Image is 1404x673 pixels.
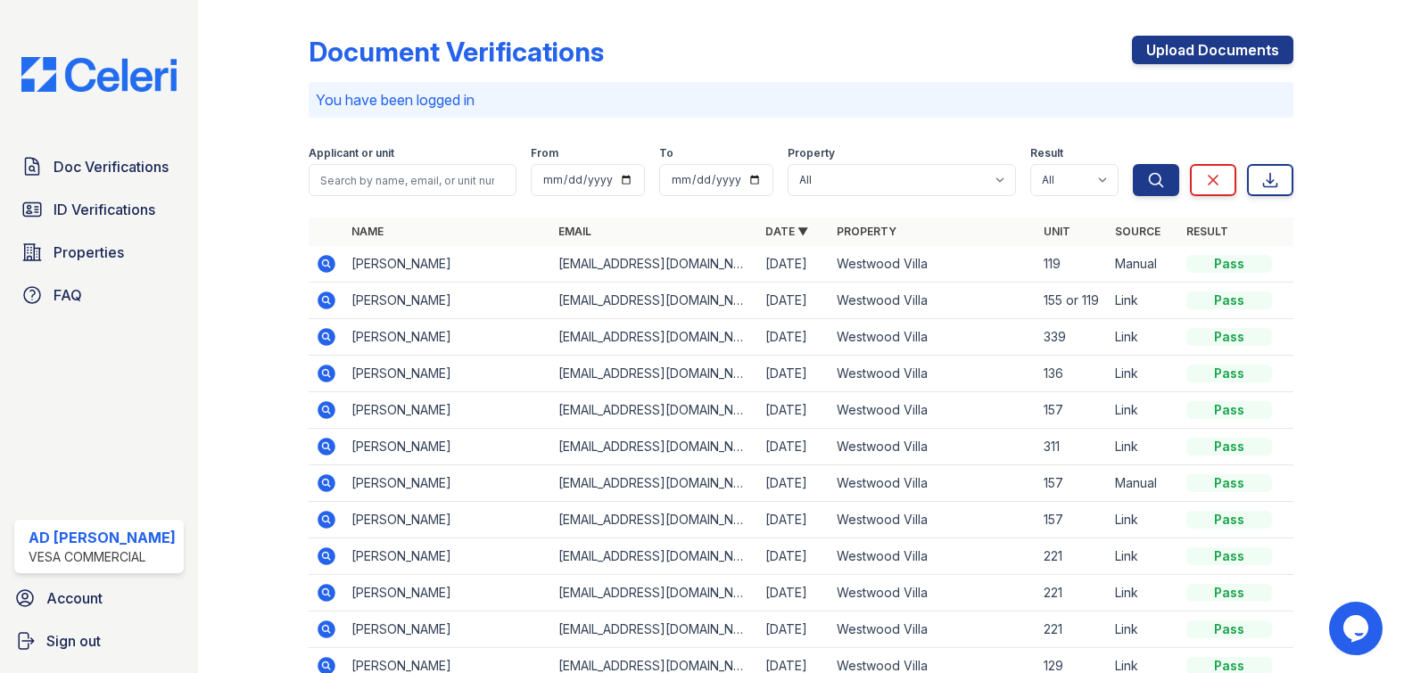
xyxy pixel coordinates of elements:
[1108,429,1179,465] td: Link
[29,527,176,548] div: AD [PERSON_NAME]
[551,502,758,538] td: [EMAIL_ADDRESS][DOMAIN_NAME]
[758,392,830,429] td: [DATE]
[344,319,551,356] td: [PERSON_NAME]
[344,611,551,648] td: [PERSON_NAME]
[309,36,604,68] div: Document Verifications
[758,429,830,465] td: [DATE]
[309,164,516,196] input: Search by name, email, or unit number
[551,575,758,611] td: [EMAIL_ADDRESS][DOMAIN_NAME]
[1036,611,1108,648] td: 221
[14,277,184,313] a: FAQ
[551,429,758,465] td: [EMAIL_ADDRESS][DOMAIN_NAME]
[1036,538,1108,575] td: 221
[54,156,169,177] span: Doc Verifications
[758,611,830,648] td: [DATE]
[830,319,1036,356] td: Westwood Villa
[551,246,758,283] td: [EMAIL_ADDRESS][DOMAIN_NAME]
[14,234,184,270] a: Properties
[1108,246,1179,283] td: Manual
[758,356,830,392] td: [DATE]
[1186,511,1272,529] div: Pass
[830,283,1036,319] td: Westwood Villa
[1186,438,1272,456] div: Pass
[551,611,758,648] td: [EMAIL_ADDRESS][DOMAIN_NAME]
[1186,328,1272,346] div: Pass
[758,465,830,502] td: [DATE]
[1036,429,1108,465] td: 311
[1036,392,1108,429] td: 157
[1108,392,1179,429] td: Link
[1036,356,1108,392] td: 136
[344,392,551,429] td: [PERSON_NAME]
[344,356,551,392] td: [PERSON_NAME]
[344,575,551,611] td: [PERSON_NAME]
[344,465,551,502] td: [PERSON_NAME]
[1186,255,1272,273] div: Pass
[1108,575,1179,611] td: Link
[558,225,591,238] a: Email
[837,225,896,238] a: Property
[309,146,394,160] label: Applicant or unit
[1036,319,1108,356] td: 339
[1108,356,1179,392] td: Link
[7,57,191,92] img: CE_Logo_Blue-a8612792a0a2168367f1c8372b55b34899dd931a85d93a1a3d3e32e68fde9ad4.png
[830,611,1036,648] td: Westwood Villa
[316,89,1286,111] p: You have been logged in
[830,429,1036,465] td: Westwood Villa
[46,630,101,652] span: Sign out
[46,587,103,609] span: Account
[1108,319,1179,356] td: Link
[54,242,124,263] span: Properties
[551,465,758,502] td: [EMAIL_ADDRESS][DOMAIN_NAME]
[14,192,184,227] a: ID Verifications
[830,392,1036,429] td: Westwood Villa
[758,575,830,611] td: [DATE]
[1186,401,1272,419] div: Pass
[54,199,155,220] span: ID Verifications
[29,548,176,566] div: Vesa Commercial
[788,146,835,160] label: Property
[1186,225,1228,238] a: Result
[1036,465,1108,502] td: 157
[54,284,82,306] span: FAQ
[830,502,1036,538] td: Westwood Villa
[551,356,758,392] td: [EMAIL_ADDRESS][DOMAIN_NAME]
[1186,584,1272,602] div: Pass
[1186,291,1272,309] div: Pass
[765,225,808,238] a: Date ▼
[1036,246,1108,283] td: 119
[1036,575,1108,611] td: 221
[1108,538,1179,575] td: Link
[1132,36,1293,64] a: Upload Documents
[7,580,191,616] a: Account
[1329,602,1386,655] iframe: chat widget
[1186,547,1272,565] div: Pass
[1108,611,1179,648] td: Link
[344,246,551,283] td: [PERSON_NAME]
[758,538,830,575] td: [DATE]
[1044,225,1070,238] a: Unit
[758,502,830,538] td: [DATE]
[1030,146,1063,160] label: Result
[7,623,191,659] a: Sign out
[830,575,1036,611] td: Westwood Villa
[351,225,384,238] a: Name
[344,538,551,575] td: [PERSON_NAME]
[551,392,758,429] td: [EMAIL_ADDRESS][DOMAIN_NAME]
[758,283,830,319] td: [DATE]
[1115,225,1160,238] a: Source
[1036,502,1108,538] td: 157
[551,319,758,356] td: [EMAIL_ADDRESS][DOMAIN_NAME]
[659,146,673,160] label: To
[1108,465,1179,502] td: Manual
[1108,502,1179,538] td: Link
[1036,283,1108,319] td: 155 or 119
[14,149,184,185] a: Doc Verifications
[1108,283,1179,319] td: Link
[758,319,830,356] td: [DATE]
[1186,474,1272,492] div: Pass
[830,538,1036,575] td: Westwood Villa
[830,465,1036,502] td: Westwood Villa
[531,146,558,160] label: From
